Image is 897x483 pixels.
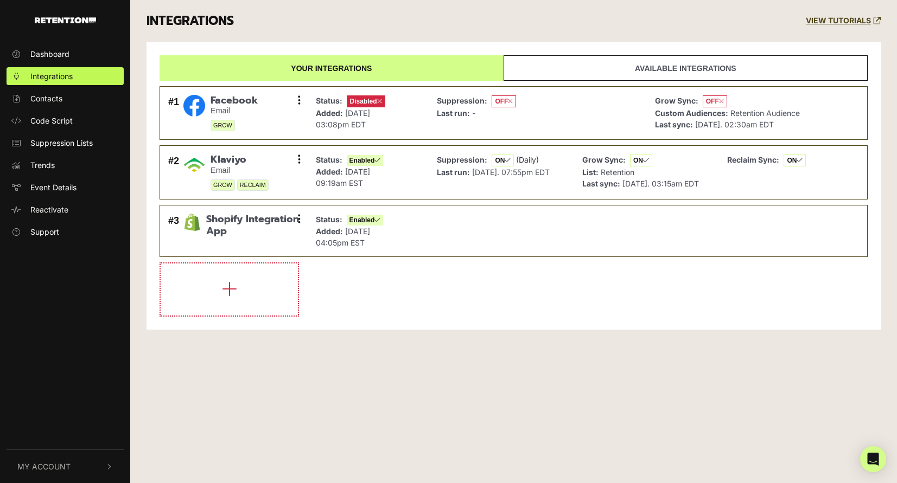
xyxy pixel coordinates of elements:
span: ON [784,154,806,166]
span: [DATE]. 02:30am EDT [695,120,774,129]
span: Enabled [347,215,384,226]
span: Dashboard [30,48,69,60]
span: [DATE] 04:05pm EST [316,227,370,247]
strong: Added: [316,227,343,236]
span: Retention [601,168,634,177]
span: ON [492,154,514,166]
strong: Status: [316,215,342,224]
strong: Last run: [437,108,470,118]
strong: Last run: [437,168,470,177]
img: Klaviyo [183,154,205,176]
a: VIEW TUTORIALS [806,16,881,25]
span: Reactivate [30,204,68,215]
span: RECLAIM [237,179,269,191]
span: Facebook [211,95,258,107]
span: [DATE]. 03:15am EDT [622,179,699,188]
span: Disabled [347,95,385,107]
span: OFF [703,95,727,107]
strong: Grow Sync: [655,96,698,105]
a: Code Script [7,112,124,130]
strong: Status: [316,155,342,164]
div: Open Intercom Messenger [860,446,886,472]
strong: Reclaim Sync: [727,155,779,164]
strong: List: [582,168,599,177]
strong: Suppression: [437,96,487,105]
span: Trends [30,159,55,171]
a: Contacts [7,89,124,107]
strong: Last sync: [582,179,620,188]
a: Suppression Lists [7,134,124,152]
span: Code Script [30,115,73,126]
button: My Account [7,450,124,483]
span: GROW [211,120,235,131]
a: Reactivate [7,201,124,218]
div: #1 [168,95,179,132]
span: Integrations [30,70,73,82]
span: Contacts [30,93,62,104]
span: [DATE] 03:08pm EDT [316,108,370,129]
strong: Last sync: [655,120,693,129]
a: Dashboard [7,45,124,63]
img: Retention.com [35,17,96,23]
span: Suppression Lists [30,137,93,149]
img: Facebook [183,95,205,117]
span: Event Details [30,182,77,193]
span: Klaviyo [211,154,269,166]
strong: Suppression: [437,155,487,164]
span: My Account [17,461,71,472]
span: OFF [492,95,516,107]
a: Your integrations [160,55,504,81]
strong: Grow Sync: [582,155,626,164]
small: Email [211,166,269,175]
span: ON [630,154,652,166]
span: Support [30,226,59,237]
span: Retention Audience [730,108,800,118]
h3: INTEGRATIONS [147,14,234,29]
a: Support [7,223,124,241]
span: - [472,108,475,118]
strong: Added: [316,108,343,118]
span: (Daily) [516,155,539,164]
a: Trends [7,156,124,174]
span: Enabled [347,155,384,166]
span: Shopify Integration App [206,214,300,237]
a: Event Details [7,178,124,196]
a: Available integrations [504,55,868,81]
div: #2 [168,154,179,191]
strong: Status: [316,96,342,105]
small: Email [211,106,258,115]
strong: Added: [316,167,343,176]
img: Shopify Integration App [183,214,201,231]
div: #3 [168,214,179,248]
span: [DATE]. 07:55pm EDT [472,168,550,177]
span: GROW [211,179,235,191]
strong: Custom Audiences: [655,108,728,118]
a: Integrations [7,67,124,85]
